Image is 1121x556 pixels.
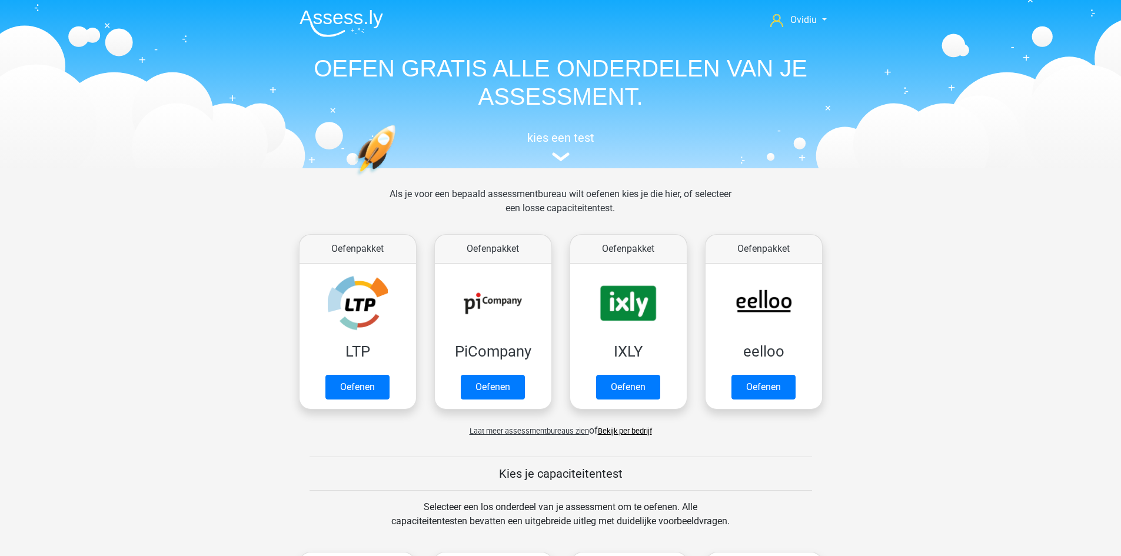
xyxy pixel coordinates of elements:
[766,13,831,27] a: Ovidiu
[355,125,441,231] img: oefenen
[290,54,831,111] h1: OEFEN GRATIS ALLE ONDERDELEN VAN JE ASSESSMENT.
[596,375,660,399] a: Oefenen
[470,427,589,435] span: Laat meer assessmentbureaus zien
[300,9,383,37] img: Assessly
[461,375,525,399] a: Oefenen
[325,375,390,399] a: Oefenen
[380,187,741,229] div: Als je voor een bepaald assessmentbureau wilt oefenen kies je die hier, of selecteer een losse ca...
[290,131,831,145] h5: kies een test
[310,467,812,481] h5: Kies je capaciteitentest
[731,375,796,399] a: Oefenen
[598,427,652,435] a: Bekijk per bedrijf
[790,14,817,25] span: Ovidiu
[552,152,570,161] img: assessment
[290,414,831,438] div: of
[290,131,831,162] a: kies een test
[380,500,741,542] div: Selecteer een los onderdeel van je assessment om te oefenen. Alle capaciteitentesten bevatten een...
